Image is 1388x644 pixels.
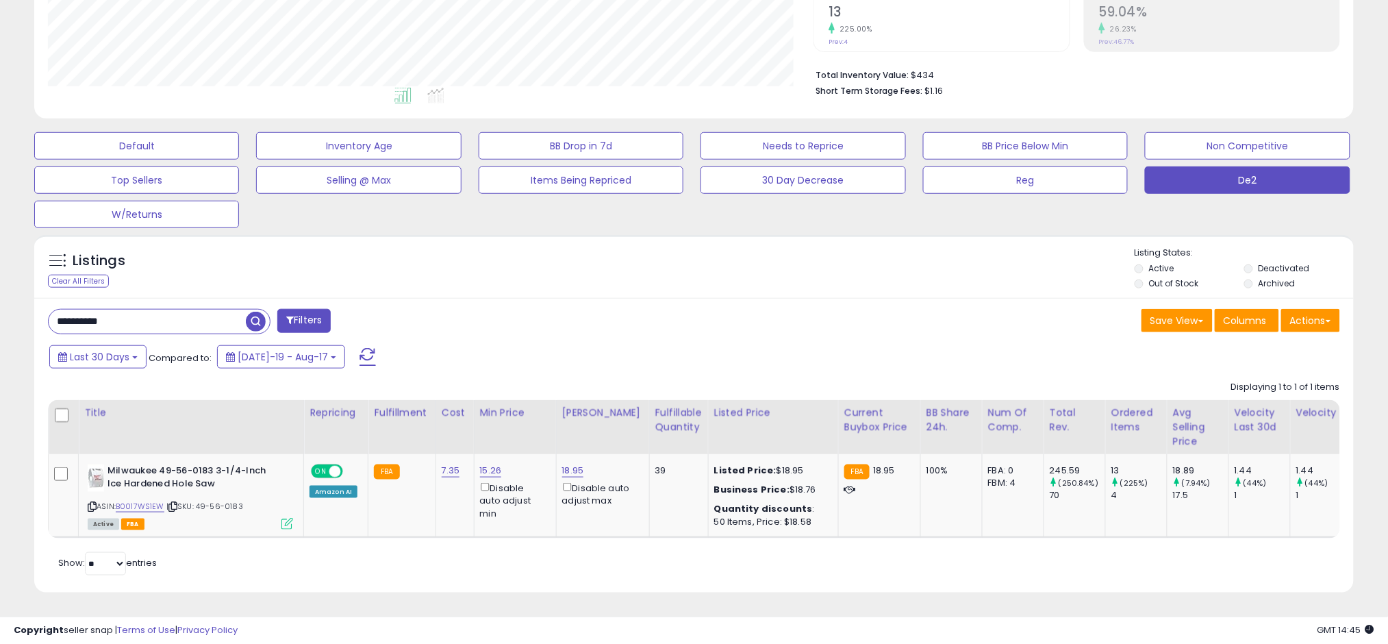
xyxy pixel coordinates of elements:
label: Deactivated [1258,262,1309,274]
small: Prev: 4 [829,38,848,46]
button: BB Price Below Min [923,132,1128,160]
button: Selling @ Max [256,166,461,194]
button: Actions [1281,309,1340,332]
li: $434 [816,66,1330,82]
div: Min Price [480,406,551,420]
button: Filters [277,309,331,333]
div: FBA: 0 [988,465,1033,477]
span: All listings currently available for purchase on Amazon [88,519,119,530]
button: Non Competitive [1145,132,1350,160]
img: 31tkfjQqkIL._SL40_.jpg [88,465,104,492]
div: 1 [1296,489,1352,501]
small: (44%) [1244,478,1267,488]
div: 70 [1050,489,1105,501]
span: 18.95 [873,464,895,477]
div: Displaying 1 to 1 of 1 items [1231,381,1340,394]
button: Reg [923,166,1128,194]
span: [DATE]-19 - Aug-17 [238,350,328,364]
span: ON [312,466,329,478]
div: 39 [655,465,698,477]
div: 245.59 [1050,465,1105,477]
button: 30 Day Decrease [701,166,905,194]
small: (250.84%) [1059,478,1098,488]
label: Out of Stock [1149,277,1199,289]
span: 2025-09-17 14:45 GMT [1317,623,1374,636]
small: FBA [844,465,870,480]
span: | SKU: 49-56-0183 [166,501,243,512]
span: Show: entries [58,556,157,569]
span: FBA [121,519,144,530]
div: seller snap | | [14,624,238,637]
div: Disable auto adjust min [480,480,546,520]
div: Amazon AI [310,486,357,498]
small: (225%) [1120,478,1148,488]
small: 26.23% [1105,24,1137,34]
div: ASIN: [88,465,293,528]
div: Velocity Last 30d [1235,406,1285,434]
button: [DATE]-19 - Aug-17 [217,345,345,369]
div: 18.89 [1173,465,1228,477]
div: $18.76 [714,484,828,496]
b: Milwaukee 49-56-0183 3-1/4-Inch Ice Hardened Hole Saw [108,465,274,493]
div: 100% [926,465,972,477]
h5: Listings [73,251,125,271]
small: (44%) [1305,478,1328,488]
a: Terms of Use [117,623,175,636]
h2: 13 [829,4,1069,23]
div: 50 Items, Price: $18.58 [714,516,828,528]
button: Needs to Reprice [701,132,905,160]
div: Disable auto adjust max [562,480,639,507]
div: 1 [1235,489,1290,501]
a: 7.35 [442,464,460,478]
div: 13 [1111,465,1167,477]
h2: 59.04% [1099,4,1339,23]
div: Fulfillment [374,406,429,420]
span: $1.16 [924,84,943,97]
div: Velocity [1296,406,1346,420]
label: Active [1149,262,1174,274]
label: Archived [1258,277,1295,289]
button: De2 [1145,166,1350,194]
div: Fulfillable Quantity [655,406,703,434]
button: Items Being Repriced [479,166,683,194]
div: Total Rev. [1050,406,1100,434]
button: Default [34,132,239,160]
a: Privacy Policy [177,623,238,636]
button: Save View [1141,309,1213,332]
div: Cost [442,406,468,420]
div: : [714,503,828,515]
small: FBA [374,465,399,480]
div: BB Share 24h. [926,406,976,434]
button: Last 30 Days [49,345,147,369]
div: 17.5 [1173,489,1228,501]
a: B0017WS1EW [116,501,164,512]
div: Avg Selling Price [1173,406,1223,449]
div: Listed Price [714,406,833,420]
b: Quantity discounts [714,502,813,515]
b: Listed Price: [714,464,777,477]
div: Repricing [310,406,362,420]
div: 1.44 [1235,465,1290,477]
a: 15.26 [480,464,502,478]
button: Columns [1215,309,1279,332]
b: Total Inventory Value: [816,69,909,81]
small: (7.94%) [1182,478,1211,488]
div: Ordered Items [1111,406,1161,434]
b: Business Price: [714,483,790,496]
div: 1.44 [1296,465,1352,477]
small: 225.00% [835,24,872,34]
div: Title [84,406,298,420]
div: 4 [1111,489,1167,501]
span: Last 30 Days [70,350,129,364]
p: Listing States: [1135,247,1354,260]
b: Short Term Storage Fees: [816,85,922,97]
small: Prev: 46.77% [1099,38,1135,46]
span: OFF [341,466,363,478]
div: $18.95 [714,465,828,477]
div: Current Buybox Price [844,406,915,434]
a: 18.95 [562,464,584,478]
button: W/Returns [34,201,239,228]
span: Columns [1224,314,1267,327]
strong: Copyright [14,623,64,636]
div: Num of Comp. [988,406,1038,434]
